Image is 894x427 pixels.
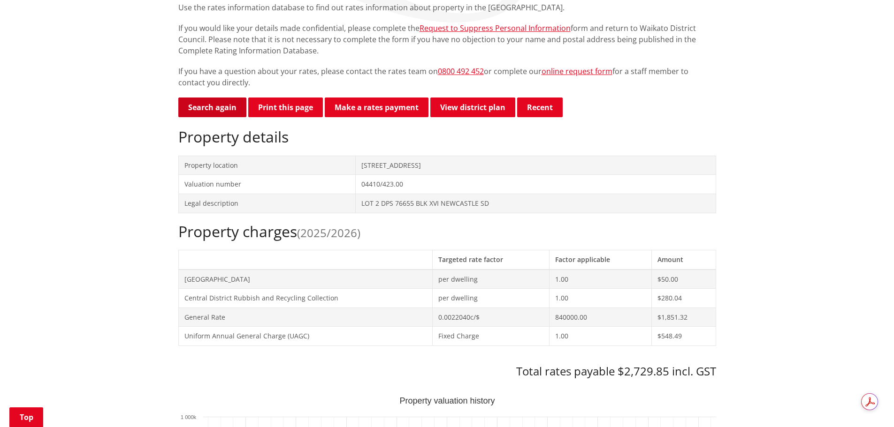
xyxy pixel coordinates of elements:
[178,97,246,117] a: Search again
[550,270,652,289] td: 1.00
[652,270,716,289] td: $50.00
[851,388,885,421] iframe: Messenger Launcher
[550,327,652,346] td: 1.00
[652,327,716,346] td: $548.49
[652,307,716,327] td: $1,851.32
[550,289,652,308] td: 1.00
[550,307,652,327] td: 840000.00
[432,327,550,346] td: Fixed Charge
[178,327,432,346] td: Uniform Annual General Charge (UAGC)
[652,250,716,269] th: Amount
[248,97,323,117] button: Print this page
[178,22,716,56] p: If you would like your details made confidential, please complete the form and return to Waikato ...
[178,270,432,289] td: [GEOGRAPHIC_DATA]
[420,23,571,33] a: Request to Suppress Personal Information
[178,307,432,327] td: General Rate
[178,289,432,308] td: Central District Rubbish and Recycling Collection
[355,175,716,194] td: 04410/423.00
[297,225,360,240] span: (2025/2026)
[432,270,550,289] td: per dwelling
[542,66,612,76] a: online request form
[430,97,515,117] a: View district plan
[178,2,716,13] p: Use the rates information database to find out rates information about property in the [GEOGRAPHI...
[178,66,716,88] p: If you have a question about your rates, please contact the rates team on or complete our for a s...
[178,175,355,194] td: Valuation number
[178,223,716,240] h2: Property charges
[178,365,716,378] h3: Total rates payable $2,729.85 incl. GST
[325,97,428,117] a: Make a rates payment
[399,396,495,405] text: Property valuation history
[432,250,550,269] th: Targeted rate factor
[178,156,355,175] td: Property location
[550,250,652,269] th: Factor applicable
[355,156,716,175] td: [STREET_ADDRESS]
[180,414,196,420] text: 1 000k
[178,128,716,146] h2: Property details
[517,97,563,117] button: Recent
[355,194,716,213] td: LOT 2 DPS 76655 BLK XVI NEWCASTLE SD
[652,289,716,308] td: $280.04
[432,307,550,327] td: 0.0022040c/$
[178,194,355,213] td: Legal description
[438,66,484,76] a: 0800 492 452
[9,407,43,427] a: Top
[432,289,550,308] td: per dwelling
